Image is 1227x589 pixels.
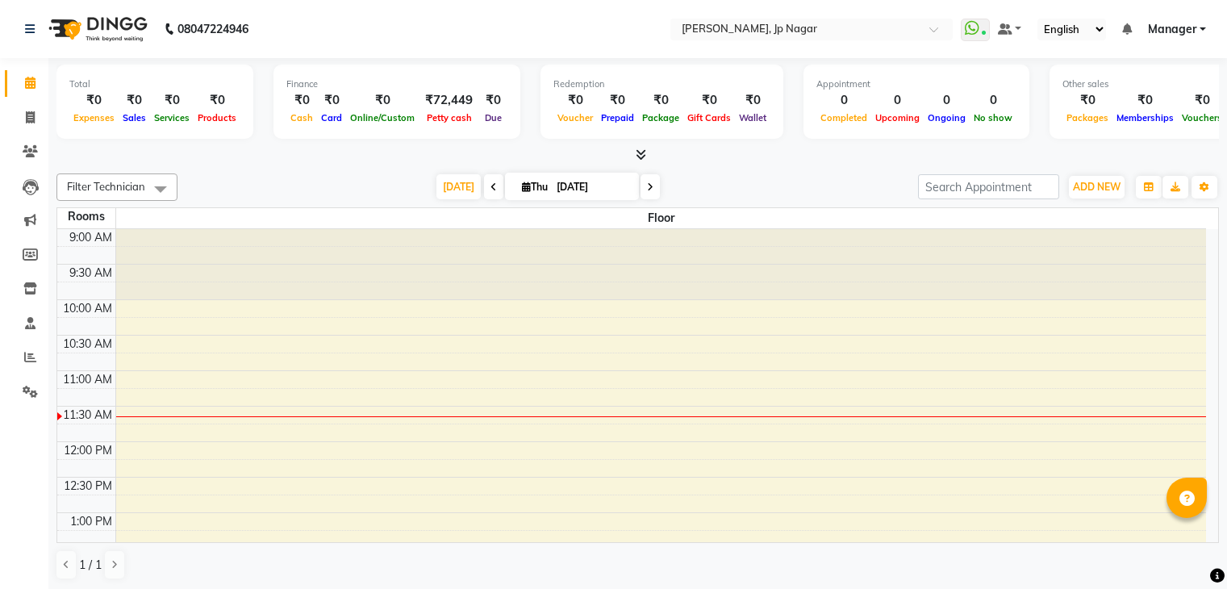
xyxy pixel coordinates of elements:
span: Sales [119,112,150,123]
span: 1 / 1 [79,557,102,574]
div: ₹0 [638,91,683,110]
div: 11:00 AM [60,371,115,388]
b: 08047224946 [177,6,248,52]
div: Redemption [553,77,770,91]
span: ADD NEW [1073,181,1121,193]
span: Due [481,112,506,123]
span: Thu [518,181,552,193]
div: 12:30 PM [61,478,115,495]
div: 0 [871,91,924,110]
img: logo [41,6,152,52]
div: Finance [286,77,507,91]
span: Filter Technician [67,180,145,193]
span: Packages [1062,112,1112,123]
div: ₹0 [1062,91,1112,110]
button: ADD NEW [1069,176,1125,198]
div: ₹0 [479,91,507,110]
div: ₹0 [597,91,638,110]
span: Gift Cards [683,112,735,123]
div: 0 [970,91,1016,110]
div: 12:00 PM [61,442,115,459]
span: Products [194,112,240,123]
div: ₹0 [1178,91,1226,110]
span: Manager [1148,21,1196,38]
div: Rooms [57,208,115,225]
div: 0 [924,91,970,110]
div: ₹0 [286,91,317,110]
span: Cash [286,112,317,123]
div: 1:00 PM [67,513,115,530]
span: No show [970,112,1016,123]
div: ₹0 [683,91,735,110]
span: Vouchers [1178,112,1226,123]
span: Wallet [735,112,770,123]
span: Floor [116,208,1207,228]
span: Petty cash [423,112,476,123]
div: Total [69,77,240,91]
span: Upcoming [871,112,924,123]
div: ₹0 [119,91,150,110]
span: Prepaid [597,112,638,123]
div: 9:00 AM [66,229,115,246]
div: 0 [816,91,871,110]
div: ₹0 [1112,91,1178,110]
span: Online/Custom [346,112,419,123]
span: Completed [816,112,871,123]
input: 2025-09-04 [552,175,632,199]
span: Card [317,112,346,123]
div: ₹0 [553,91,597,110]
div: ₹0 [69,91,119,110]
input: Search Appointment [918,174,1059,199]
div: 11:30 AM [60,407,115,424]
div: ₹0 [735,91,770,110]
div: 10:00 AM [60,300,115,317]
div: 9:30 AM [66,265,115,282]
iframe: chat widget [1159,524,1211,573]
span: Voucher [553,112,597,123]
span: Package [638,112,683,123]
div: 10:30 AM [60,336,115,353]
div: ₹0 [346,91,419,110]
div: ₹72,449 [419,91,479,110]
span: [DATE] [436,174,481,199]
div: ₹0 [150,91,194,110]
span: Expenses [69,112,119,123]
span: Ongoing [924,112,970,123]
span: Memberships [1112,112,1178,123]
div: ₹0 [194,91,240,110]
span: Services [150,112,194,123]
div: Appointment [816,77,1016,91]
div: ₹0 [317,91,346,110]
